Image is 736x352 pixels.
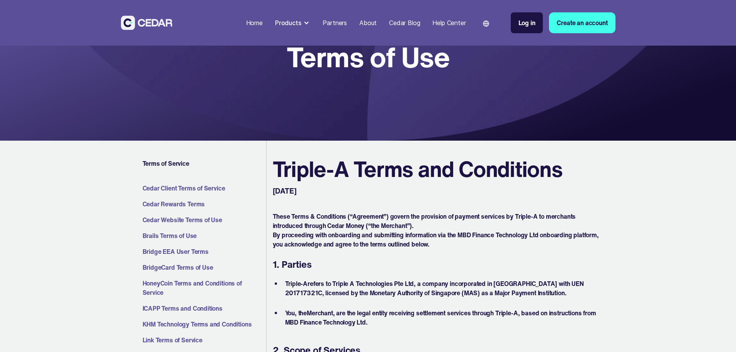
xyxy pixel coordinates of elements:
[275,18,301,27] div: Products
[518,18,535,27] div: Log in
[143,231,263,240] a: Brails Terms of Use
[323,18,347,27] div: Partners
[511,12,543,33] a: Log in
[356,14,380,31] a: About
[143,304,263,313] a: ICAPP Terms and Conditions
[273,230,600,249] p: By proceeding with onboarding and submitting information via the MBD Finance Technology Ltd onboa...
[143,335,263,345] a: Link Terms of Service
[143,159,263,168] h4: Terms of Service
[143,247,263,256] a: Bridge EEA User Terms
[483,20,489,27] img: world icon
[246,18,263,27] div: Home
[143,184,263,193] a: Cedar Client Terms of Service
[273,257,312,271] strong: 1. Parties
[273,249,600,258] p: ‍
[359,18,377,27] div: About
[282,308,600,327] li: , the , are the legal entity receiving settlement services through Triple-A, based on instruction...
[143,199,263,209] a: Cedar Rewards Terms
[143,263,263,272] a: BridgeCard Terms of Use
[273,185,298,197] p: [DATE]
[287,44,449,71] h1: Terms of Use
[282,279,600,307] li: refers to Triple A Technologies Pte Ltd, a company incorporated in [GEOGRAPHIC_DATA] with UEN 201...
[386,14,423,31] a: Cedar Blog
[273,212,600,230] p: These Terms & Conditions (“Agreement”) govern the provision of payment services by Triple-A to me...
[273,335,600,344] p: ‍
[320,14,350,31] a: Partners
[549,12,615,33] a: Create an account
[285,279,308,288] strong: Triple-A
[143,279,263,297] a: HoneyCoin Terms and Conditions of Service
[307,308,333,318] strong: Merchant
[429,14,469,31] a: Help Center
[273,156,563,182] h2: Triple-A Terms and Conditions
[243,14,266,31] a: Home
[143,215,263,224] a: Cedar Website Terms of Use
[432,18,466,27] div: Help Center
[285,308,295,318] strong: You
[272,15,314,31] div: Products
[143,320,263,329] a: KHM Technology Terms and Conditions
[389,18,420,27] div: Cedar Blog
